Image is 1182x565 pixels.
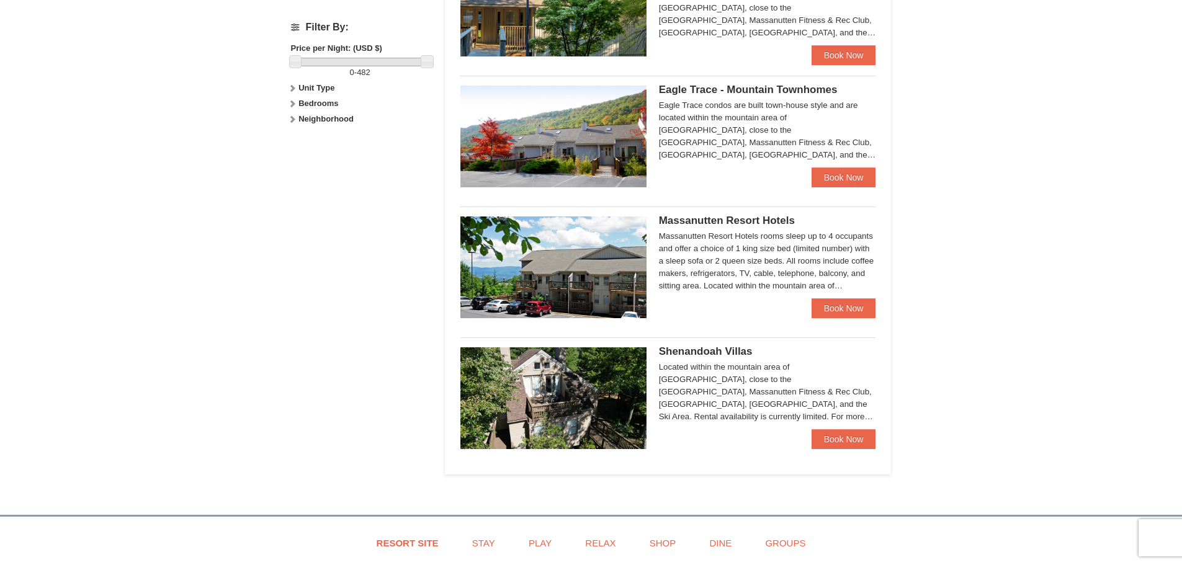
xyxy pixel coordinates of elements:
div: Located within the mountain area of [GEOGRAPHIC_DATA], close to the [GEOGRAPHIC_DATA], Massanutte... [659,361,876,423]
a: Shop [634,529,692,557]
a: Book Now [812,167,876,187]
span: 482 [357,68,370,77]
span: 0 [350,68,354,77]
a: Relax [570,529,631,557]
div: Massanutten Resort Hotels rooms sleep up to 4 occupants and offer a choice of 1 king size bed (li... [659,230,876,292]
span: Massanutten Resort Hotels [659,215,795,226]
a: Groups [750,529,821,557]
a: Stay [457,529,511,557]
img: 19219019-2-e70bf45f.jpg [460,347,647,449]
h4: Filter By: [291,22,429,33]
a: Play [513,529,567,557]
a: Book Now [812,298,876,318]
a: Book Now [812,45,876,65]
img: 19218983-1-9b289e55.jpg [460,86,647,187]
strong: Price per Night: (USD $) [291,43,382,53]
div: Eagle Trace condos are built town-house style and are located within the mountain area of [GEOGRA... [659,99,876,161]
strong: Unit Type [298,83,334,92]
label: - [291,66,429,79]
a: Resort Site [361,529,454,557]
strong: Neighborhood [298,114,354,123]
img: 19219026-1-e3b4ac8e.jpg [460,216,647,318]
a: Dine [694,529,747,557]
strong: Bedrooms [298,99,338,108]
span: Shenandoah Villas [659,345,753,357]
span: Eagle Trace - Mountain Townhomes [659,84,838,96]
a: Book Now [812,429,876,449]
